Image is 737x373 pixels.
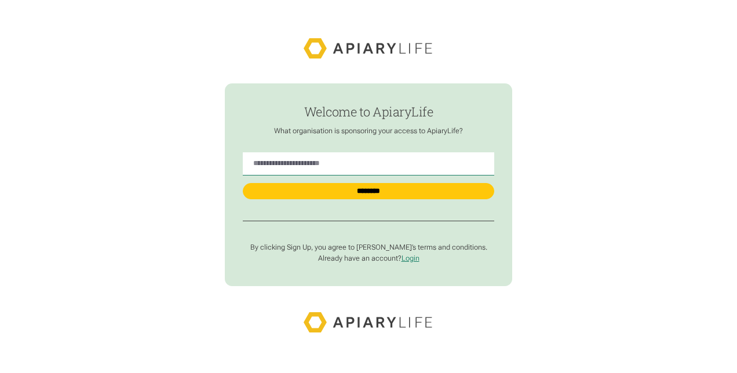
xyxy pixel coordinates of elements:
a: Login [402,254,419,262]
form: find-employer [225,83,513,286]
p: Already have an account? [243,254,495,263]
p: By clicking Sign Up, you agree to [PERSON_NAME]’s terms and conditions. [243,243,495,252]
h1: Welcome to ApiaryLife [243,105,495,119]
p: What organisation is sponsoring your access to ApiaryLife? [243,126,495,136]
